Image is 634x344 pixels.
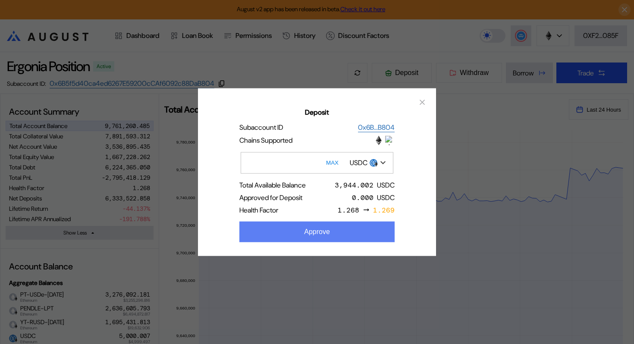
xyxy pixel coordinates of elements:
div: USDC [377,180,395,189]
button: Approve [239,221,395,242]
div: USDC [350,158,367,167]
div: 3,944.002 [335,180,373,189]
button: MAX [323,153,341,172]
h2: Deposit [212,108,422,117]
div: USDC [377,193,395,202]
div: Total Available Balance [239,180,306,189]
div: Subaccount ID [239,123,283,132]
div: Open menu for selecting token for payment [345,155,390,170]
img: usdc.png [370,159,377,166]
div: Approved for Deposit [239,193,302,202]
button: close modal [415,95,429,109]
div: Chains Supported [239,136,292,145]
img: chain logo [385,135,395,145]
img: chain logo [374,135,383,145]
a: 0x6B...B804 [358,122,395,132]
div: Health Factor [239,205,278,214]
img: svg+xml,%3c [373,161,379,166]
span: 1.269 [373,205,395,214]
img: open token selector [380,161,386,165]
span: 1.268 [338,205,359,214]
div: 0.000 [352,193,373,202]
